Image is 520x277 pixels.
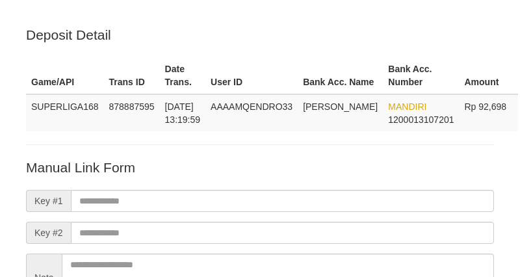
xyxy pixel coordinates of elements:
[205,57,298,94] th: User ID
[388,101,426,112] span: MANDIRI
[160,57,206,94] th: Date Trans.
[26,190,71,212] span: Key #1
[104,57,160,94] th: Trans ID
[26,57,104,94] th: Game/API
[383,57,459,94] th: Bank Acc. Number
[26,222,71,244] span: Key #2
[165,101,201,125] span: [DATE] 13:19:59
[303,101,378,112] span: [PERSON_NAME]
[298,57,383,94] th: Bank Acc. Name
[211,101,292,112] span: AAAAMQENDRO33
[26,25,494,44] p: Deposit Detail
[388,114,454,125] span: Copy 1200013107201 to clipboard
[460,57,519,94] th: Amount
[26,158,494,177] p: Manual Link Form
[465,101,507,112] span: Rp 92,698
[104,94,160,131] td: 878887595
[26,94,104,131] td: SUPERLIGA168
